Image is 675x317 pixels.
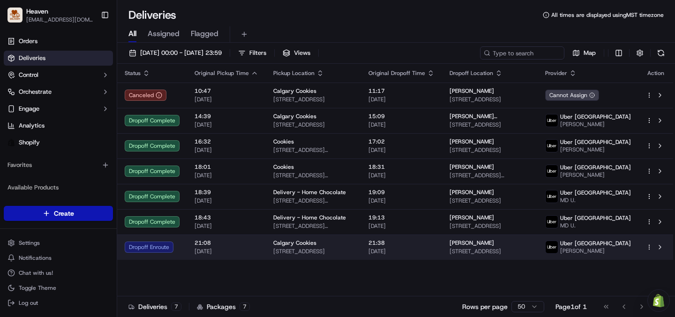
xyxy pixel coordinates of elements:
span: 10:47 [195,87,258,95]
img: Heaven [7,8,22,23]
span: Filters [249,49,266,57]
a: Powered byPylon [66,158,113,166]
span: [DATE] [368,146,435,154]
span: Knowledge Base [19,136,72,145]
a: Orders [4,34,113,49]
span: [DATE] [368,172,435,179]
span: Delivery - Home Chocolate [273,189,346,196]
span: [STREET_ADDRESS] [450,197,530,204]
span: [PERSON_NAME] [560,247,631,255]
span: 18:43 [195,214,258,221]
div: We're available if you need us! [32,99,119,106]
button: Create [4,206,113,221]
img: uber-new-logo.jpeg [546,140,558,152]
span: All times are displayed using MST timezone [551,11,664,19]
span: Original Dropoff Time [368,69,425,77]
button: Views [278,46,315,60]
span: [STREET_ADDRESS] [450,121,530,128]
span: [STREET_ADDRESS][PERSON_NAME] [273,222,353,230]
span: [DATE] [195,248,258,255]
button: Heaven [26,7,48,16]
span: 15:09 [368,113,435,120]
span: Views [294,49,310,57]
span: [DATE] [195,96,258,103]
div: 7 [171,302,181,311]
span: [PERSON_NAME] [450,87,494,95]
span: Original Pickup Time [195,69,249,77]
span: [PERSON_NAME] [560,121,631,128]
span: [STREET_ADDRESS][PERSON_NAME] [273,146,353,154]
span: [DATE] 00:00 - [DATE] 23:59 [140,49,222,57]
span: Shopify [19,138,40,147]
p: Welcome 👋 [9,38,171,53]
span: [STREET_ADDRESS][PERSON_NAME] [273,197,353,204]
span: Uber [GEOGRAPHIC_DATA] [560,240,631,247]
span: Status [125,69,141,77]
span: [STREET_ADDRESS][PERSON_NAME] [273,172,353,179]
img: uber-new-logo.jpeg [546,241,558,253]
div: Start new chat [32,90,154,99]
span: Cookies [273,138,294,145]
span: Calgary Cookies [273,87,316,95]
span: 18:39 [195,189,258,196]
span: Dropoff Location [450,69,493,77]
span: Toggle Theme [19,284,56,292]
span: Uber [GEOGRAPHIC_DATA] [560,189,631,196]
div: 📗 [9,137,17,144]
span: MD U. [560,196,631,204]
span: [DATE] [368,96,435,103]
span: [STREET_ADDRESS] [450,146,530,154]
button: HeavenHeaven[EMAIL_ADDRESS][DOMAIN_NAME] [4,4,97,26]
button: Cannot Assign [545,90,599,101]
span: Uber [GEOGRAPHIC_DATA] [560,113,631,121]
span: 18:01 [195,163,258,171]
span: 11:17 [368,87,435,95]
img: uber-new-logo.jpeg [546,190,558,203]
span: 21:38 [368,239,435,247]
button: [EMAIL_ADDRESS][DOMAIN_NAME] [26,16,93,23]
button: Chat with us! [4,266,113,279]
input: Got a question? Start typing here... [24,60,169,70]
span: [STREET_ADDRESS] [273,121,353,128]
p: Rows per page [462,302,508,311]
span: [STREET_ADDRESS][PERSON_NAME] [450,172,530,179]
span: [STREET_ADDRESS] [273,248,353,255]
span: [PERSON_NAME] [450,163,494,171]
button: Orchestrate [4,84,113,99]
img: Shopify logo [7,139,15,146]
span: Chat with us! [19,269,53,277]
img: uber-new-logo.jpeg [546,165,558,177]
button: Notifications [4,251,113,264]
span: Engage [19,105,39,113]
div: Canceled [125,90,166,101]
img: 1736555255976-a54dd68f-1ca7-489b-9aae-adbdc363a1c4 [9,90,26,106]
span: Map [584,49,596,57]
span: [DATE] [368,121,435,128]
span: [PERSON_NAME] [PERSON_NAME] [450,113,530,120]
button: Control [4,68,113,83]
a: 📗Knowledge Base [6,132,75,149]
span: Calgary Cookies [273,239,316,247]
span: Log out [19,299,38,307]
button: Toggle Theme [4,281,113,294]
div: 7 [240,302,250,311]
span: Provider [545,69,567,77]
span: Analytics [19,121,45,130]
span: [DATE] [195,197,258,204]
span: Orchestrate [19,88,52,96]
span: [PERSON_NAME] [450,239,494,247]
span: Delivery - Home Chocolate [273,214,346,221]
div: Favorites [4,158,113,173]
span: [PERSON_NAME] [450,189,494,196]
span: [STREET_ADDRESS] [450,222,530,230]
div: Action [646,69,666,77]
span: [PERSON_NAME] [560,171,631,179]
span: 16:32 [195,138,258,145]
span: [DATE] [195,172,258,179]
span: Control [19,71,38,79]
span: API Documentation [89,136,150,145]
button: Settings [4,236,113,249]
span: [DATE] [195,222,258,230]
span: 18:31 [368,163,435,171]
